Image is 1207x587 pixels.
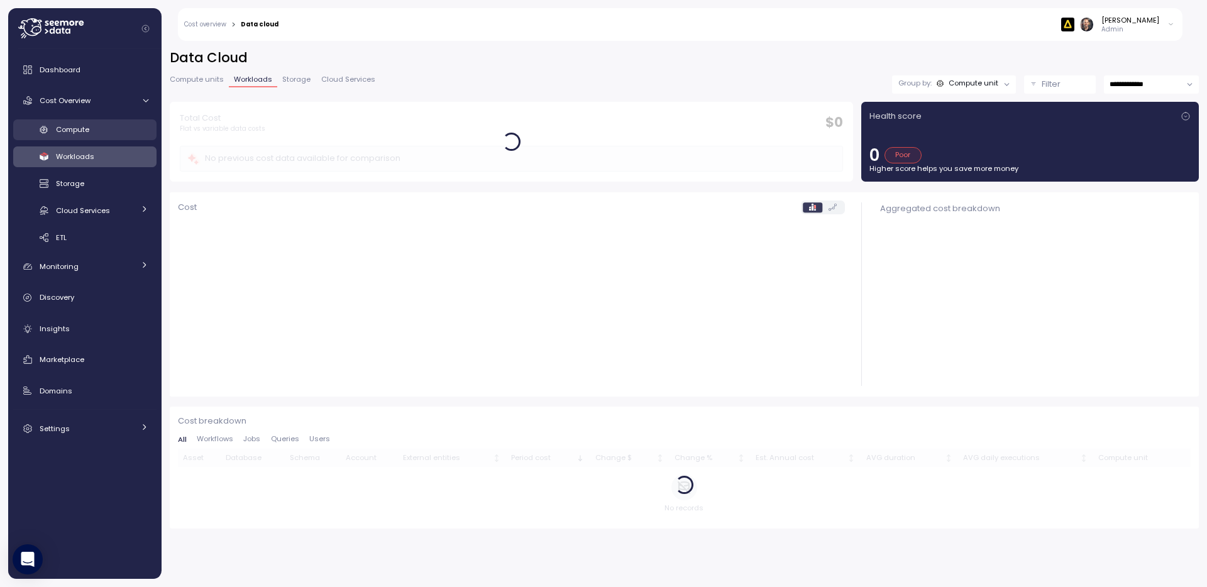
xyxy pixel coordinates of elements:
[231,21,236,29] div: >
[309,436,330,442] span: Users
[40,424,70,434] span: Settings
[56,151,94,162] span: Workloads
[869,110,922,123] p: Health score
[282,76,311,83] span: Storage
[234,76,272,83] span: Workloads
[241,21,278,28] div: Data cloud
[13,285,157,310] a: Discovery
[40,386,72,396] span: Domains
[13,416,157,441] a: Settings
[13,316,157,341] a: Insights
[949,78,998,88] div: Compute unit
[40,292,74,302] span: Discovery
[1061,18,1074,31] img: 6628aa71fabf670d87b811be.PNG
[40,324,70,334] span: Insights
[321,76,375,83] span: Cloud Services
[56,178,84,189] span: Storage
[178,436,187,443] span: All
[880,202,1189,215] div: Aggregated cost breakdown
[898,78,932,88] p: Group by:
[1101,15,1159,25] div: [PERSON_NAME]
[13,173,157,194] a: Storage
[13,544,43,574] div: Open Intercom Messenger
[13,254,157,279] a: Monitoring
[40,261,79,272] span: Monitoring
[1024,75,1096,94] button: Filter
[40,354,84,365] span: Marketplace
[40,65,80,75] span: Dashboard
[197,436,233,442] span: Workflows
[56,206,110,216] span: Cloud Services
[271,436,299,442] span: Queries
[869,147,879,163] p: 0
[178,415,1191,427] p: Cost breakdown
[178,201,197,214] p: Cost
[243,436,260,442] span: Jobs
[13,227,157,248] a: ETL
[184,21,226,28] a: Cost overview
[1101,25,1159,34] p: Admin
[13,378,157,403] a: Domains
[13,119,157,140] a: Compute
[170,76,224,83] span: Compute units
[170,49,1199,67] h2: Data Cloud
[13,88,157,113] a: Cost Overview
[13,200,157,221] a: Cloud Services
[1080,18,1093,31] img: ACg8ocI2dL-zei04f8QMW842o_HSSPOvX6ScuLi9DAmwXc53VPYQOcs=s96-c
[56,233,67,243] span: ETL
[13,146,157,167] a: Workloads
[56,124,89,134] span: Compute
[138,24,153,33] button: Collapse navigation
[869,163,1191,173] p: Higher score helps you save more money
[13,347,157,372] a: Marketplace
[13,57,157,82] a: Dashboard
[40,96,91,106] span: Cost Overview
[1042,78,1061,91] p: Filter
[885,147,922,163] div: Poor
